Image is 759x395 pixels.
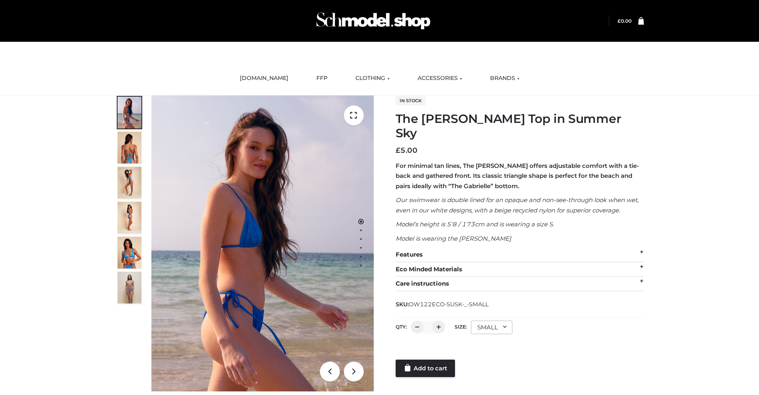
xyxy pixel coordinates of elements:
[118,272,141,304] img: SSVC.jpg
[396,146,418,155] bdi: 5.00
[618,18,632,24] a: £0.00
[396,360,455,377] a: Add to cart
[396,235,511,242] em: Model is wearing the [PERSON_NAME]
[618,18,621,24] span: £
[471,321,512,334] div: SMALL
[412,70,468,87] a: ACCESSORIES
[118,132,141,163] img: 5.Alex-top_CN-1-1_1-1.jpg
[234,70,294,87] a: [DOMAIN_NAME]
[455,324,467,330] label: Size:
[118,167,141,198] img: 4.Alex-top_CN-1-1-2.jpg
[396,324,407,330] label: QTY:
[396,220,554,228] em: Model’s height is 5’8 / 173cm and is wearing a size S.
[310,70,333,87] a: FFP
[349,70,396,87] a: CLOTHING
[396,196,639,214] em: Our swimwear is double lined for an opaque and non-see-through look when wet, even in our white d...
[396,162,639,190] strong: For minimal tan lines, The [PERSON_NAME] offers adjustable comfort with a tie-back and gathered f...
[396,262,644,277] div: Eco Minded Materials
[151,95,374,391] img: 1.Alex-top_SS-1_4464b1e7-c2c9-4e4b-a62c-58381cd673c0 (1)
[396,112,644,140] h1: The [PERSON_NAME] Top in Summer Sky
[396,276,644,291] div: Care instructions
[484,70,526,87] a: BRANDS
[118,237,141,269] img: 2.Alex-top_CN-1-1-2.jpg
[396,300,489,309] span: SKU:
[118,202,141,233] img: 3.Alex-top_CN-1-1-2.jpg
[314,5,433,37] img: Schmodel Admin 964
[118,97,141,128] img: 1.Alex-top_SS-1_4464b1e7-c2c9-4e4b-a62c-58381cd673c0-1.jpg
[396,96,426,105] span: In stock
[396,146,400,155] span: £
[409,301,488,308] span: OW122ECO-SUSK-_-SMALL
[618,18,632,24] bdi: 0.00
[396,247,644,262] div: Features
